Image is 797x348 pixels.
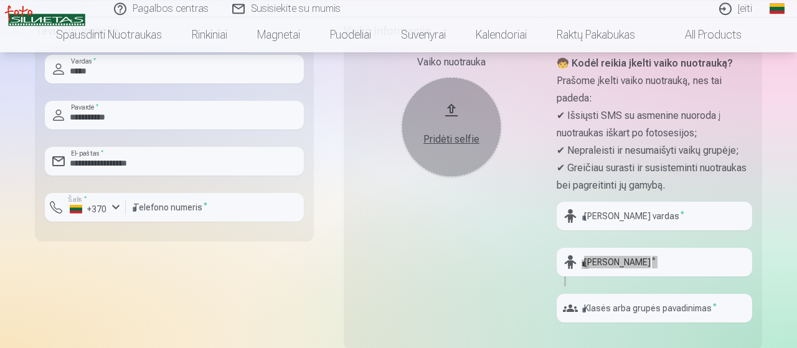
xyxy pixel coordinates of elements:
[557,72,752,107] p: Prašome įkelti vaiko nuotrauką, nes tai padeda:
[177,17,242,52] a: Rinkiniai
[557,159,752,194] p: ✔ Greičiau surasti ir susisteminti nuotraukas bei pagreitinti jų gamybą.
[557,107,752,142] p: ✔ Išsiųsti SMS su asmenine nuoroda į nuotraukas iškart po fotosesijos;
[41,17,177,52] a: Spausdinti nuotraukas
[650,17,757,52] a: All products
[354,55,549,70] div: Vaiko nuotrauka
[386,17,461,52] a: Suvenyrai
[65,195,90,204] label: Šalis
[414,132,489,147] div: Pridėti selfie
[45,193,126,222] button: Šalis*+370
[5,5,85,26] img: /v3
[242,17,315,52] a: Magnetai
[557,142,752,159] p: ✔ Nepraleisti ir nesumaišyti vaikų grupėje;
[402,77,501,177] button: Pridėti selfie
[315,17,386,52] a: Puodeliai
[461,17,542,52] a: Kalendoriai
[542,17,650,52] a: Raktų pakabukas
[70,203,107,215] div: +370
[557,57,733,69] strong: 🧒 Kodėl reikia įkelti vaiko nuotrauką?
